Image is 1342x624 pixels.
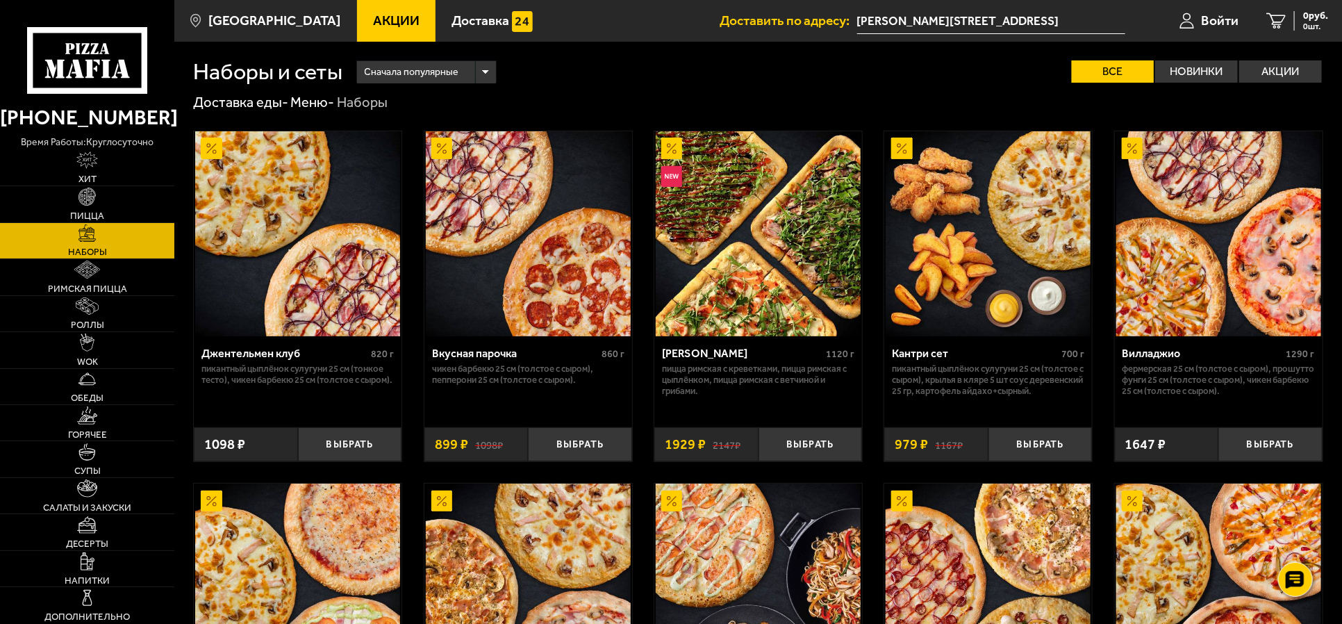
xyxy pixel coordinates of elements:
[528,427,632,461] button: Выбрать
[431,491,452,511] img: Акционный
[68,430,107,439] span: Горячее
[891,138,912,158] img: Акционный
[857,8,1125,34] input: Ваш адрес доставки
[884,131,1092,336] a: АкционныйКантри сет
[1072,60,1154,83] label: Все
[661,491,682,511] img: Акционный
[195,131,400,336] img: Джентельмен клуб
[665,437,706,451] span: 1929 ₽
[895,437,928,451] span: 979 ₽
[371,348,394,360] span: 820 г
[43,503,131,512] span: Салаты и закуски
[204,437,245,451] span: 1098 ₽
[201,363,394,386] p: Пикантный цыплёнок сулугуни 25 см (тонкое тесто), Чикен Барбекю 25 см (толстое с сыром).
[78,174,97,183] span: Хит
[602,348,624,360] span: 860 г
[193,60,342,83] h1: Наборы и сеты
[720,14,857,27] span: Доставить по адресу:
[70,211,104,220] span: Пицца
[201,491,222,511] img: Акционный
[1201,14,1239,27] span: Войти
[1061,348,1084,360] span: 700 г
[475,437,503,451] s: 1098 ₽
[65,576,110,585] span: Напитки
[656,131,861,336] img: Мама Миа
[662,363,854,397] p: Пицца Римская с креветками, Пицца Римская с цыплёнком, Пицца Римская с ветчиной и грибами.
[1155,60,1238,83] label: Новинки
[74,466,101,475] span: Супы
[48,284,127,293] span: Римская пицца
[1116,131,1321,336] img: Вилладжио
[432,347,598,360] div: Вкусная парочка
[71,393,103,402] span: Обеды
[1303,22,1328,31] span: 0 шт.
[713,437,740,451] s: 2147 ₽
[892,363,1084,397] p: Пикантный цыплёнок сулугуни 25 см (толстое с сыром), крылья в кляре 5 шт соус деревенский 25 гр, ...
[298,427,402,461] button: Выбрать
[66,539,108,548] span: Десерты
[1123,363,1315,397] p: Фермерская 25 см (толстое с сыром), Прошутто Фунги 25 см (толстое с сыром), Чикен Барбекю 25 см (...
[988,427,1093,461] button: Выбрать
[512,11,533,32] img: 15daf4d41897b9f0e9f617042186c801.svg
[452,14,509,27] span: Доставка
[935,437,963,451] s: 1167 ₽
[1303,11,1328,21] span: 0 руб.
[435,437,468,451] span: 899 ₽
[77,357,98,366] span: WOK
[654,131,862,336] a: АкционныйНовинкаМама Миа
[891,491,912,511] img: Акционный
[68,247,107,256] span: Наборы
[1239,60,1322,83] label: Акции
[1125,437,1166,451] span: 1647 ₽
[337,93,388,111] div: Наборы
[208,14,340,27] span: [GEOGRAPHIC_DATA]
[1122,138,1143,158] img: Акционный
[373,14,420,27] span: Акции
[886,131,1091,336] img: Кантри сет
[1122,491,1143,511] img: Акционный
[1286,348,1315,360] span: 1290 г
[424,131,632,336] a: АкционныйВкусная парочка
[365,59,459,85] span: Сначала популярные
[1123,347,1283,360] div: Вилладжио
[193,94,288,110] a: Доставка еды-
[662,347,822,360] div: [PERSON_NAME]
[201,347,367,360] div: Джентельмен клуб
[291,94,335,110] a: Меню-
[201,138,222,158] img: Акционный
[857,8,1125,34] span: Невский проспект, 60
[426,131,631,336] img: Вкусная парочка
[826,348,854,360] span: 1120 г
[661,166,682,187] img: Новинка
[1218,427,1323,461] button: Выбрать
[892,347,1058,360] div: Кантри сет
[431,138,452,158] img: Акционный
[194,131,401,336] a: АкционныйДжентельмен клуб
[1115,131,1323,336] a: АкционныйВилладжио
[661,138,682,158] img: Акционный
[44,612,130,621] span: Дополнительно
[759,427,863,461] button: Выбрать
[432,363,624,386] p: Чикен Барбекю 25 см (толстое с сыром), Пепперони 25 см (толстое с сыром).
[71,320,104,329] span: Роллы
